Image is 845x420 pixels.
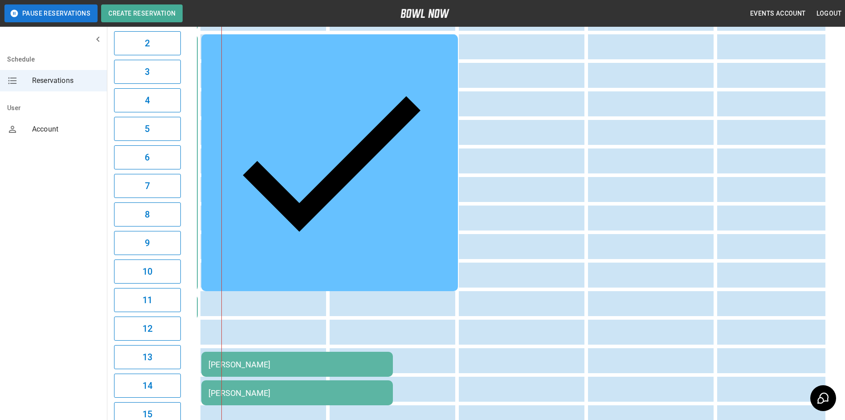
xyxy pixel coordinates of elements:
h6: 9 [145,236,150,250]
h6: 12 [143,321,152,336]
h6: 8 [145,207,150,222]
button: 13 [114,345,181,369]
h6: 11 [143,293,152,307]
h6: 13 [143,350,152,364]
h6: 10 [143,264,152,279]
button: 3 [114,60,181,84]
button: 6 [114,145,181,169]
button: Events Account [747,5,809,22]
h6: 6 [145,150,150,165]
button: Pause Reservations [4,4,98,22]
button: Create Reservation [101,4,183,22]
button: 4 [114,88,181,112]
div: [PERSON_NAME] [208,41,451,284]
button: 8 [114,202,181,226]
h6: 14 [143,379,152,393]
div: [PERSON_NAME] [208,388,386,398]
button: 5 [114,117,181,141]
span: Reservations [32,75,100,86]
h6: 2 [145,36,150,50]
h6: 7 [145,179,150,193]
button: 9 [114,231,181,255]
button: 14 [114,374,181,398]
button: Logout [813,5,845,22]
button: 11 [114,288,181,312]
button: 2 [114,31,181,55]
button: 10 [114,259,181,284]
h6: 5 [145,122,150,136]
span: Account [32,124,100,135]
h6: 4 [145,93,150,107]
h6: 3 [145,65,150,79]
div: [PERSON_NAME] [208,360,386,369]
img: logo [400,9,449,18]
button: 12 [114,317,181,341]
button: 7 [114,174,181,198]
